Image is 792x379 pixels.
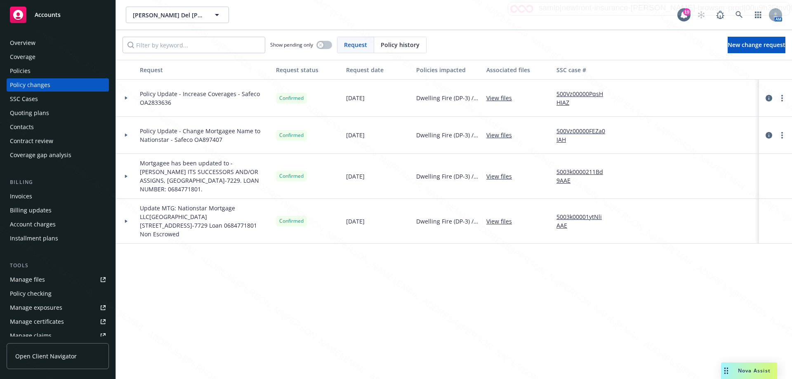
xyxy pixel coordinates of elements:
a: Account charges [7,218,109,231]
div: Associated files [486,66,550,74]
span: [DATE] [346,94,365,102]
a: circleInformation [764,93,774,103]
div: Manage claims [10,329,52,342]
div: Toggle Row Expanded [116,199,137,244]
a: View files [486,217,519,226]
div: Request [140,66,269,74]
span: Confirmed [279,217,304,225]
div: Billing [7,178,109,186]
span: Show pending only [270,41,313,48]
a: 5003k0000211Bd9AAE [556,167,612,185]
a: Contract review [7,134,109,148]
span: Dwelling Fire (DP-3) / Rental Dwelling / Landlord - [STREET_ADDRESS] [416,131,480,139]
a: 500Vz00000FEZa0IAH [556,127,612,144]
span: [DATE] [346,131,365,139]
a: Switch app [750,7,766,23]
div: Toggle Row Expanded [116,154,137,199]
a: more [777,93,787,103]
button: Policies impacted [413,60,483,80]
a: Overview [7,36,109,49]
a: Manage certificates [7,315,109,328]
div: Contract review [10,134,53,148]
span: Accounts [35,12,61,18]
div: Invoices [10,190,32,203]
button: Associated files [483,60,553,80]
span: Confirmed [279,172,304,180]
div: Overview [10,36,35,49]
span: Policy Update - Change Mortgagee Name to Nationstar - Safeco OA897407 [140,127,269,144]
div: Coverage gap analysis [10,148,71,162]
span: New change request [728,41,785,49]
div: Account charges [10,218,56,231]
a: Manage claims [7,329,109,342]
span: [DATE] [346,217,365,226]
a: 500Vz00000PqsHHIAZ [556,89,612,107]
span: Policy history [381,40,420,49]
a: Start snowing [693,7,709,23]
a: View files [486,94,519,102]
a: Invoices [7,190,109,203]
a: Billing updates [7,204,109,217]
div: Request date [346,66,410,74]
div: Policies [10,64,31,78]
span: Request [344,40,367,49]
span: Confirmed [279,94,304,102]
div: 19 [683,8,691,16]
div: Contacts [10,120,34,134]
a: more [777,130,787,140]
a: SSC Cases [7,92,109,106]
span: Confirmed [279,132,304,139]
a: View files [486,172,519,181]
a: Policies [7,64,109,78]
div: Quoting plans [10,106,49,120]
a: View files [486,131,519,139]
a: Report a Bug [712,7,728,23]
a: Installment plans [7,232,109,245]
a: circleInformation [764,130,774,140]
div: Tools [7,261,109,270]
span: Open Client Navigator [15,352,77,360]
a: Policy checking [7,287,109,300]
div: Policy changes [10,78,50,92]
div: Drag to move [721,363,731,379]
button: Nova Assist [721,363,777,379]
div: SSC case # [556,66,612,74]
button: [PERSON_NAME] Del [PERSON_NAME] [126,7,229,23]
a: Search [731,7,747,23]
button: Request status [273,60,343,80]
div: Policies impacted [416,66,480,74]
a: New change request [728,37,785,53]
a: Coverage [7,50,109,64]
input: Filter by keyword... [123,37,265,53]
button: Request [137,60,273,80]
div: Billing updates [10,204,52,217]
span: Update MTG: Nationstar Mortgage LLC[GEOGRAPHIC_DATA][STREET_ADDRESS]-7729 Loan 0684771801 Non Esc... [140,204,269,238]
div: Manage files [10,273,45,286]
span: Nova Assist [738,367,771,374]
a: 5003k00001ytNliAAE [556,212,612,230]
span: Dwelling Fire (DP-3) / Rental Dwelling / Landlord - [STREET_ADDRESS] [416,94,480,102]
a: Accounts [7,3,109,26]
div: Toggle Row Expanded [116,117,137,154]
a: Quoting plans [7,106,109,120]
a: Policy changes [7,78,109,92]
div: Installment plans [10,232,58,245]
span: Dwelling Fire (DP-3) / Rental Dwelling / Landlord - [STREET_ADDRESS] [416,172,480,181]
a: Coverage gap analysis [7,148,109,162]
span: Dwelling Fire (DP-3) / Rental Dwelling / Landlord [416,217,480,226]
a: Contacts [7,120,109,134]
a: Manage exposures [7,301,109,314]
a: Manage files [7,273,109,286]
div: Policy checking [10,287,52,300]
div: Toggle Row Expanded [116,80,137,117]
span: [DATE] [346,172,365,181]
span: [PERSON_NAME] Del [PERSON_NAME] [133,11,204,19]
div: Request status [276,66,339,74]
button: SSC case # [553,60,615,80]
div: SSC Cases [10,92,38,106]
span: Policy Update - Increase Coverages - Safeco OA2833636 [140,89,269,107]
span: Mortgagee has been updated to - [PERSON_NAME] ITS SUCCESSORS AND/OR ASSIGNS, [GEOGRAPHIC_DATA]-72... [140,159,269,193]
button: Request date [343,60,413,80]
div: Manage exposures [10,301,62,314]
